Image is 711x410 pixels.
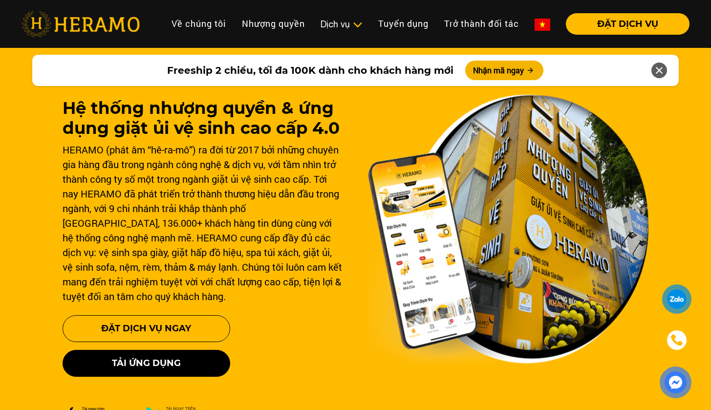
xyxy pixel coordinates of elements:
[671,334,683,346] img: phone-icon
[465,61,543,80] button: Nhận mã ngay
[352,20,363,30] img: subToggleIcon
[558,20,689,28] a: ĐẶT DỊCH VỤ
[436,13,527,34] a: Trở thành đối tác
[22,11,140,37] img: heramo-logo.png
[167,63,453,78] span: Freeship 2 chiều, tối đa 100K dành cho khách hàng mới
[367,94,649,364] img: banner
[321,18,363,31] div: Dịch vụ
[566,13,689,35] button: ĐẶT DỊCH VỤ
[664,327,690,353] a: phone-icon
[63,315,230,342] button: Đặt Dịch Vụ Ngay
[63,350,230,377] button: Tải ứng dụng
[535,19,550,31] img: vn-flag.png
[370,13,436,34] a: Tuyển dụng
[234,13,313,34] a: Nhượng quyền
[63,98,344,138] h1: Hệ thống nhượng quyền & ứng dụng giặt ủi vệ sinh cao cấp 4.0
[164,13,234,34] a: Về chúng tôi
[63,142,344,303] div: HERAMO (phát âm “hê-ra-mô”) ra đời từ 2017 bởi những chuyên gia hàng đầu trong ngành công nghệ & ...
